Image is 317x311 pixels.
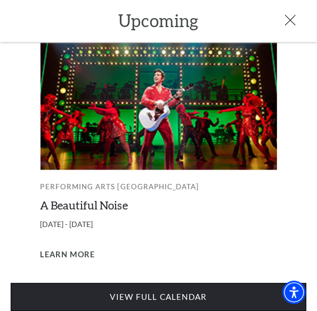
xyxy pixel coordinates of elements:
[40,213,277,237] p: [DATE] - [DATE]
[40,249,95,262] a: Learn More A Beautiful Noise
[40,249,95,262] span: Learn More
[282,281,306,304] div: Accessibility Menu
[40,199,128,212] a: A Beautiful Noise
[40,176,277,199] p: Performing Arts [GEOGRAPHIC_DATA]
[40,43,277,170] img: Performing Arts Fort Worth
